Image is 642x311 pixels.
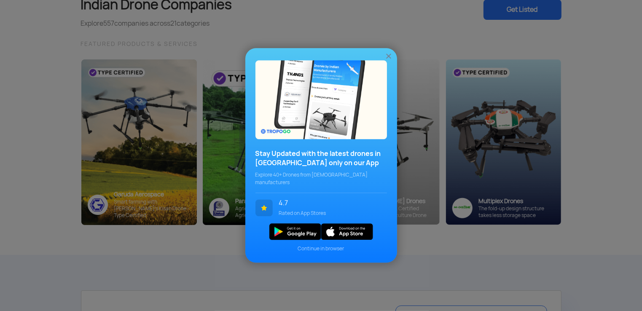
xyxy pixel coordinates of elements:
img: ios_new.svg [321,223,373,240]
span: Rated on App Stores [279,209,381,217]
img: bg_popupecosystem.png [255,60,387,139]
span: Explore 40+ Drones from [DEMOGRAPHIC_DATA] manufacturers [255,171,387,186]
span: 4.7 [279,199,381,207]
span: Continue in browser [255,245,387,253]
h3: Stay Updated with the latest drones in [GEOGRAPHIC_DATA] only on our App [255,149,387,168]
img: ic_star.svg [255,199,273,216]
img: ic_close.png [384,52,393,61]
img: img_playstore.png [269,223,321,240]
